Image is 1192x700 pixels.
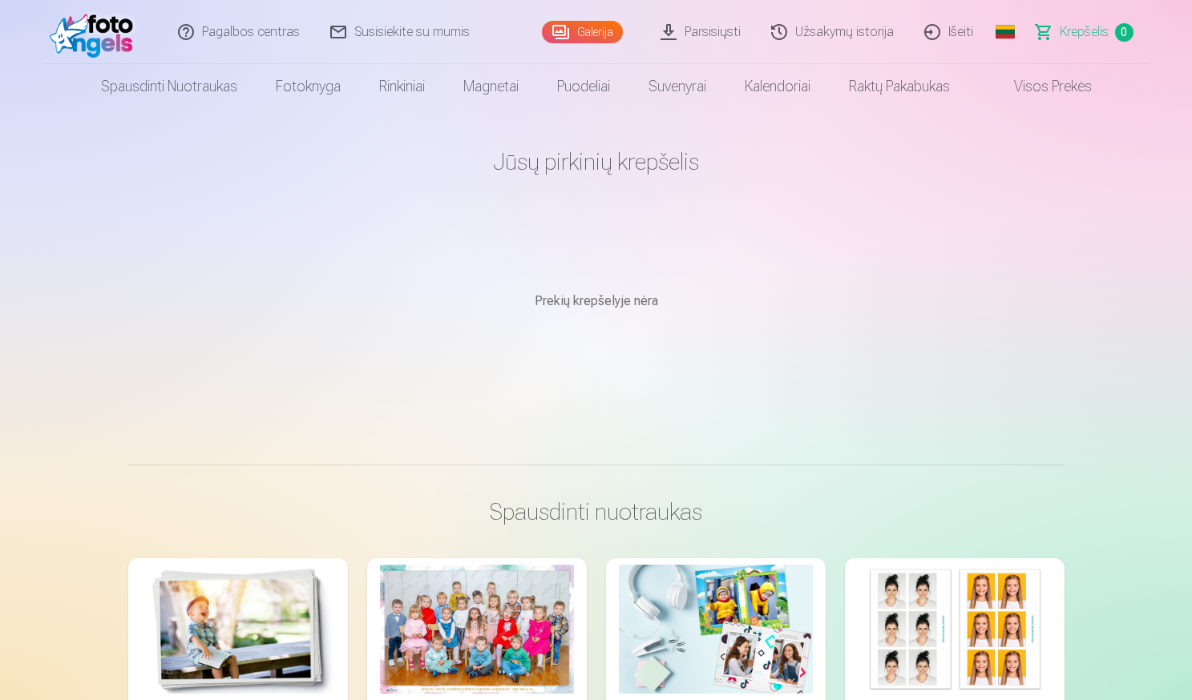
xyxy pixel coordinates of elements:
a: Visos prekės [969,64,1111,109]
span: Krepšelis [1060,22,1109,42]
h3: Spausdinti nuotraukas [141,497,1052,526]
a: Suvenyrai [629,64,725,109]
h1: Jūsų pirkinių krepšelis [128,147,1065,176]
a: Puodeliai [538,64,629,109]
a: Spausdinti nuotraukas [82,64,257,109]
img: /fa2 [50,6,142,58]
a: Magnetai [444,64,538,109]
img: Nuotraukos dokumentams [858,565,1052,694]
a: Kalendoriai [725,64,830,109]
span: 0 [1115,23,1133,42]
p: Prekių krepšelyje nėra [128,292,1065,311]
a: Raktų pakabukas [830,64,969,109]
a: Fotoknyga [257,64,360,109]
a: Rinkiniai [360,64,444,109]
img: Aukštos kokybės spausdintos nuotraukos [141,565,335,694]
a: Galerija [542,21,623,43]
img: Fotokoliažas iš 2 nuotraukų [619,565,813,694]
